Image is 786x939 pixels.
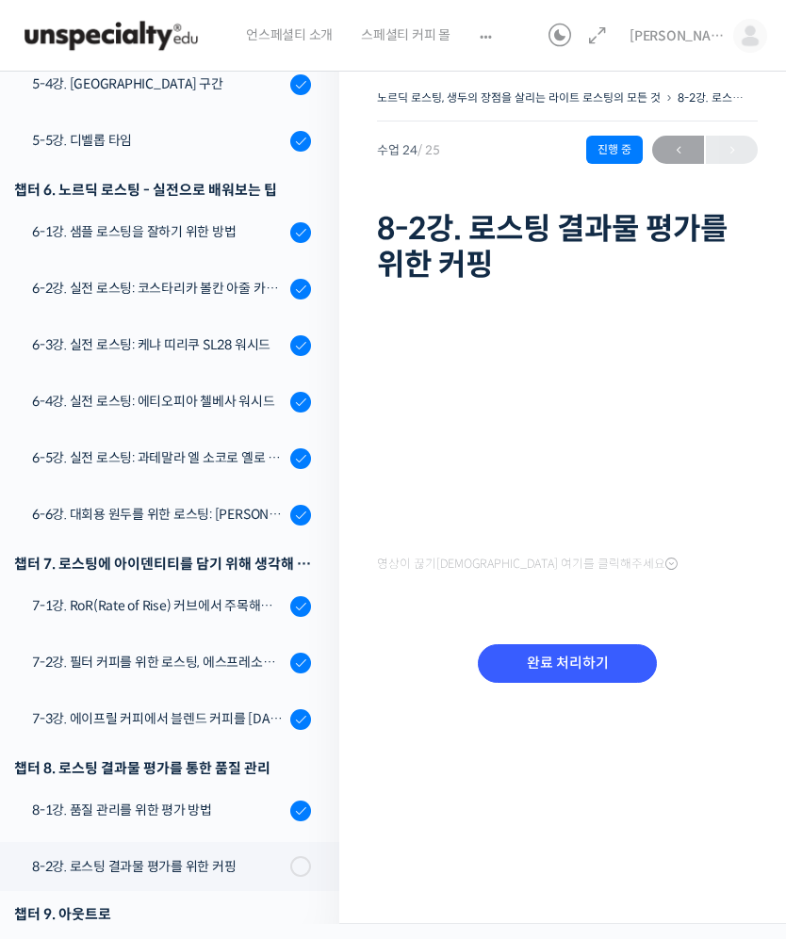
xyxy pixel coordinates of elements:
div: 진행 중 [586,136,643,164]
div: 6-3강. 실전 로스팅: 케냐 띠리쿠 SL28 워시드 [32,334,285,355]
div: 6-5강. 실전 로스팅: 과테말라 엘 소코로 옐로 버번 워시드 [32,447,285,468]
a: 설정 [243,597,362,644]
a: 홈 [6,597,124,644]
span: / 25 [418,142,440,158]
span: 영상이 끊기[DEMOGRAPHIC_DATA] 여기를 클릭해주세요 [377,557,678,572]
a: 대화 [124,597,243,644]
h1: 8-2강. 로스팅 결과물 평가를 위한 커핑 [377,211,758,283]
span: 설정 [291,625,314,640]
div: 챕터 7. 로스팅에 아이덴티티를 담기 위해 생각해 볼 만한 주제들 [14,551,311,576]
div: 7-3강. 에이프릴 커피에서 블렌드 커피를 [DATE] 않는 이유 [32,708,285,729]
div: 챕터 6. 노르딕 로스팅 - 실전으로 배워보는 팁 [14,177,311,202]
div: 7-2강. 필터 커피를 위한 로스팅, 에스프레소를 위한 로스팅, 그리고 옴니 로스트 [32,652,285,672]
div: 챕터 8. 로스팅 결과물 평가를 통한 품질 관리 [14,755,311,781]
span: 대화 [172,626,195,641]
div: 6-2강. 실전 로스팅: 코스타리카 볼칸 아줄 카투라 내추럴 [32,278,285,299]
div: 6-1강. 샘플 로스팅을 잘하기 위한 방법 [32,221,285,242]
div: 8-1강. 품질 관리를 위한 평가 방법 [32,800,285,820]
input: 완료 처리하기 [478,644,657,683]
div: 6-6강. 대회용 원두를 위한 로스팅: [PERSON_NAME] [32,504,285,525]
div: 8-2강. 로스팅 결과물 평가를 위한 커핑 [32,856,285,877]
div: 5-5강. 디벨롭 타임 [32,130,285,151]
span: ← [652,138,704,163]
div: 6-4강. 실전 로스팅: 에티오피아 첼베사 워시드 [32,391,285,412]
span: 홈 [59,625,71,640]
div: 5-4강. [GEOGRAPHIC_DATA] 구간 [32,73,285,94]
div: 7-1강. RoR(Rate of Rise) 커브에서 주목해야 할 포인트들 [32,595,285,616]
span: 수업 24 [377,144,440,156]
a: 노르딕 로스팅, 생두의 장점을 살리는 라이트 로스팅의 모든 것 [377,90,661,105]
a: ←이전 [652,136,704,164]
div: 챕터 9. 아웃트로 [14,901,311,927]
span: [PERSON_NAME] [630,27,724,44]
